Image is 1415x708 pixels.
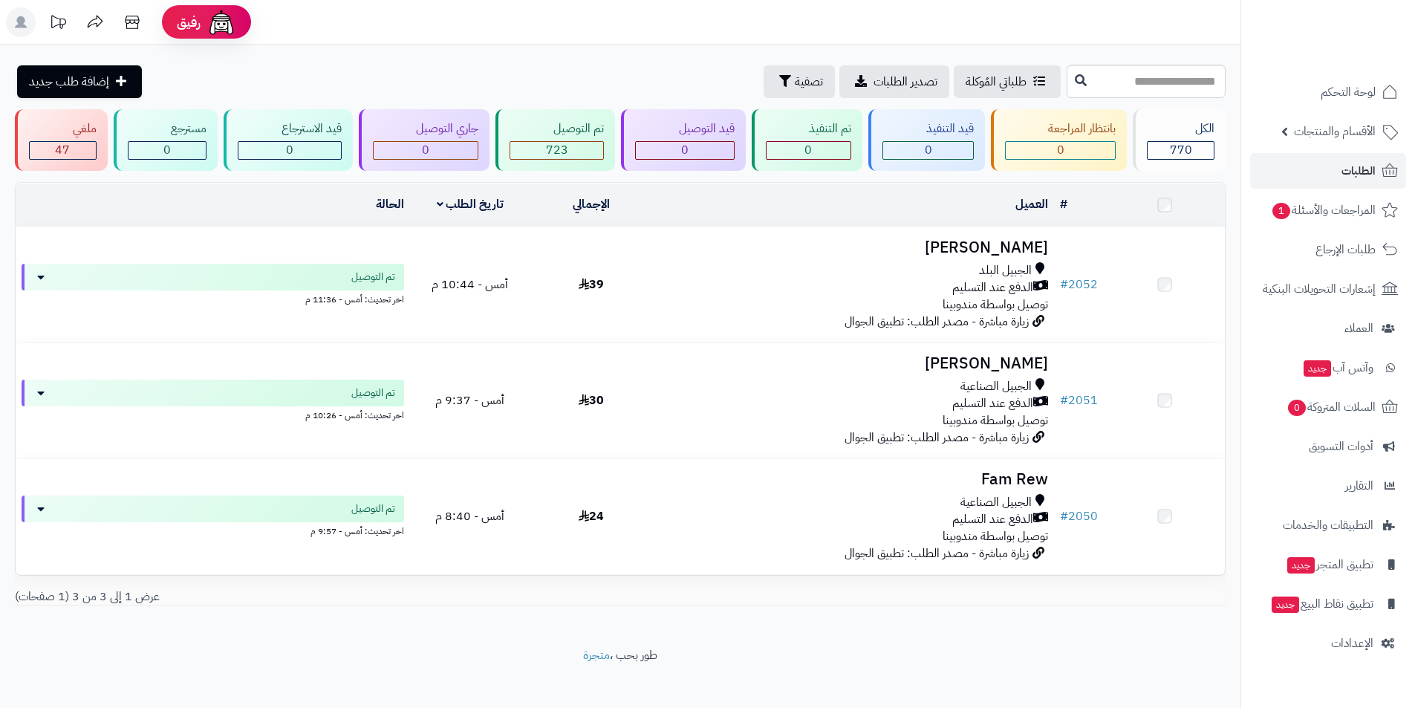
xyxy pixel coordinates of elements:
[1060,507,1098,525] a: #2050
[874,73,937,91] span: تصدير الطلبات
[767,142,851,159] div: 0
[1005,120,1116,137] div: بانتظار المراجعة
[1272,597,1299,613] span: جديد
[1302,357,1373,378] span: وآتس آب
[583,646,610,664] a: متجرة
[1060,507,1068,525] span: #
[657,239,1048,256] h3: [PERSON_NAME]
[966,73,1027,91] span: طلباتي المُوكلة
[1288,400,1307,417] span: 0
[510,142,603,159] div: 723
[579,276,604,293] span: 39
[1060,276,1098,293] a: #2052
[206,7,236,37] img: ai-face.png
[435,507,504,525] span: أمس - 8:40 م
[1345,475,1373,496] span: التقارير
[960,378,1032,395] span: الجبيل الصناعية
[29,120,97,137] div: ملغي
[1170,141,1192,159] span: 770
[546,141,568,159] span: 723
[1344,318,1373,339] span: العملاء
[1341,160,1376,181] span: الطلبات
[1060,392,1068,409] span: #
[795,73,823,91] span: تصفية
[1272,203,1291,220] span: 1
[55,141,70,159] span: 47
[221,109,356,171] a: قيد الاسترجاع 0
[1270,594,1373,614] span: تطبيق نقاط البيع
[17,65,142,98] a: إضافة طلب جديد
[1250,271,1406,307] a: إشعارات التحويلات البنكية
[954,65,1061,98] a: طلباتي المُوكلة
[351,501,395,516] span: تم التوصيل
[804,141,812,159] span: 0
[30,142,96,159] div: 47
[1060,392,1098,409] a: #2051
[29,73,109,91] span: إضافة طلب جديد
[845,545,1029,562] span: زيارة مباشرة - مصدر الطلب: تطبيق الجوال
[1286,554,1373,575] span: تطبيق المتجر
[111,109,221,171] a: مسترجع 0
[1250,507,1406,543] a: التطبيقات والخدمات
[943,296,1048,314] span: توصيل بواسطة مندوبينا
[163,141,171,159] span: 0
[351,270,395,285] span: تم التوصيل
[422,141,429,159] span: 0
[943,527,1048,545] span: توصيل بواسطة مندوبينا
[351,386,395,400] span: تم التوصيل
[882,120,974,137] div: قيد التنفيذ
[952,395,1033,412] span: الدفع عند التسليم
[4,588,620,605] div: عرض 1 إلى 3 من 3 (1 صفحات)
[238,120,342,137] div: قيد الاسترجاع
[1250,547,1406,582] a: تطبيق المتجرجديد
[636,142,734,159] div: 0
[373,120,479,137] div: جاري التوصيل
[1250,429,1406,464] a: أدوات التسويق
[1250,586,1406,622] a: تطبيق نقاط البيعجديد
[943,412,1048,429] span: توصيل بواسطة مندوبينا
[1250,389,1406,425] a: السلات المتروكة0
[39,7,77,41] a: تحديثات المنصة
[681,141,689,159] span: 0
[435,392,504,409] span: أمس - 9:37 م
[1294,121,1376,142] span: الأقسام والمنتجات
[865,109,988,171] a: قيد التنفيذ 0
[1250,350,1406,386] a: وآتس آبجديد
[657,355,1048,372] h3: [PERSON_NAME]
[12,109,111,171] a: ملغي 47
[1263,279,1376,299] span: إشعارات التحويلات البنكية
[883,142,973,159] div: 0
[1006,142,1116,159] div: 0
[925,141,932,159] span: 0
[1287,557,1315,574] span: جديد
[1315,239,1376,260] span: طلبات الإرجاع
[22,406,404,422] div: اخر تحديث: أمس - 10:26 م
[988,109,1131,171] a: بانتظار المراجعة 0
[1060,276,1068,293] span: #
[1250,192,1406,228] a: المراجعات والأسئلة1
[1286,397,1376,418] span: السلات المتروكة
[1060,195,1067,213] a: #
[128,120,207,137] div: مسترجع
[635,120,735,137] div: قيد التوصيل
[839,65,949,98] a: تصدير الطلبات
[657,471,1048,488] h3: Fam Rew
[374,142,478,159] div: 0
[766,120,852,137] div: تم التنفيذ
[129,142,206,159] div: 0
[1250,153,1406,189] a: الطلبات
[1309,436,1373,457] span: أدوات التسويق
[1057,141,1064,159] span: 0
[1331,633,1373,654] span: الإعدادات
[510,120,604,137] div: تم التوصيل
[1304,360,1331,377] span: جديد
[356,109,493,171] a: جاري التوصيل 0
[1250,626,1406,661] a: الإعدادات
[1271,200,1376,221] span: المراجعات والأسئلة
[845,429,1029,446] span: زيارة مباشرة - مصدر الطلب: تطبيق الجوال
[437,195,504,213] a: تاريخ الطلب
[979,262,1032,279] span: الجبيل البلد
[749,109,866,171] a: تم التنفيذ 0
[177,13,201,31] span: رفيق
[579,507,604,525] span: 24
